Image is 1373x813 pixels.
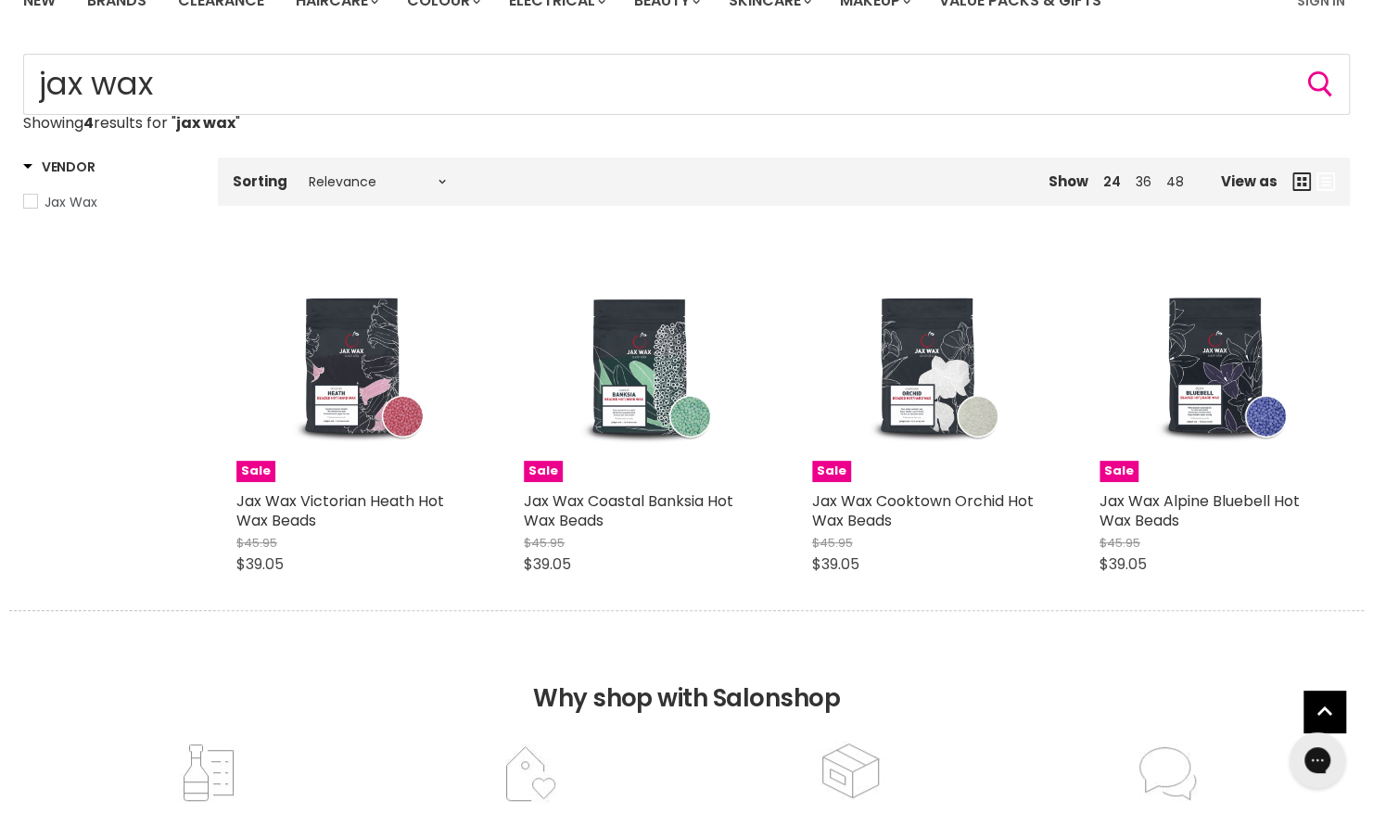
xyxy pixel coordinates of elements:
[1100,534,1140,552] span: $45.95
[236,490,444,531] a: Jax Wax Victorian Heath Hot Wax Beads
[524,534,565,552] span: $45.95
[236,250,468,482] a: Jax Wax Victorian Heath Hot Wax BeadsSale
[236,534,277,552] span: $45.95
[524,461,563,482] span: Sale
[812,553,859,575] span: $39.05
[9,610,1364,741] h2: Why shop with Salonshop
[1305,70,1335,99] button: Search
[44,193,97,211] span: Jax Wax
[812,250,1044,482] a: Jax Wax Cooktown Orchid Hot Wax BeadsSale
[1303,691,1345,732] a: Back to top
[23,192,195,212] a: Jax Wax
[23,158,95,176] h3: Vendor
[236,461,275,482] span: Sale
[1280,726,1354,794] iframe: Gorgias live chat messenger
[850,250,1005,482] img: Jax Wax Cooktown Orchid Hot Wax Beads
[812,490,1034,531] a: Jax Wax Cooktown Orchid Hot Wax Beads
[1100,553,1147,575] span: $39.05
[23,54,1350,115] form: Product
[1100,490,1300,531] a: Jax Wax Alpine Bluebell Hot Wax Beads
[1136,172,1151,191] a: 36
[1221,173,1278,189] span: View as
[1049,171,1088,191] span: Show
[275,250,430,482] img: Jax Wax Victorian Heath Hot Wax Beads
[1103,172,1121,191] a: 24
[1100,461,1138,482] span: Sale
[236,553,284,575] span: $39.05
[812,534,853,552] span: $45.95
[83,112,94,133] strong: 4
[812,461,851,482] span: Sale
[1303,691,1345,739] span: Back to top
[23,115,1350,132] p: Showing results for " "
[233,173,287,189] label: Sorting
[524,490,733,531] a: Jax Wax Coastal Banksia Hot Wax Beads
[1166,172,1184,191] a: 48
[563,250,718,482] img: Jax Wax Coastal Banksia Hot Wax Beads
[1100,250,1331,482] a: Jax Wax Alpine Bluebell Hot Wax BeadsSale
[524,250,756,482] a: Jax Wax Coastal Banksia Hot Wax BeadsSale
[1138,250,1292,482] img: Jax Wax Alpine Bluebell Hot Wax Beads
[176,112,235,133] strong: jax wax
[524,553,571,575] span: $39.05
[23,54,1350,115] input: Search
